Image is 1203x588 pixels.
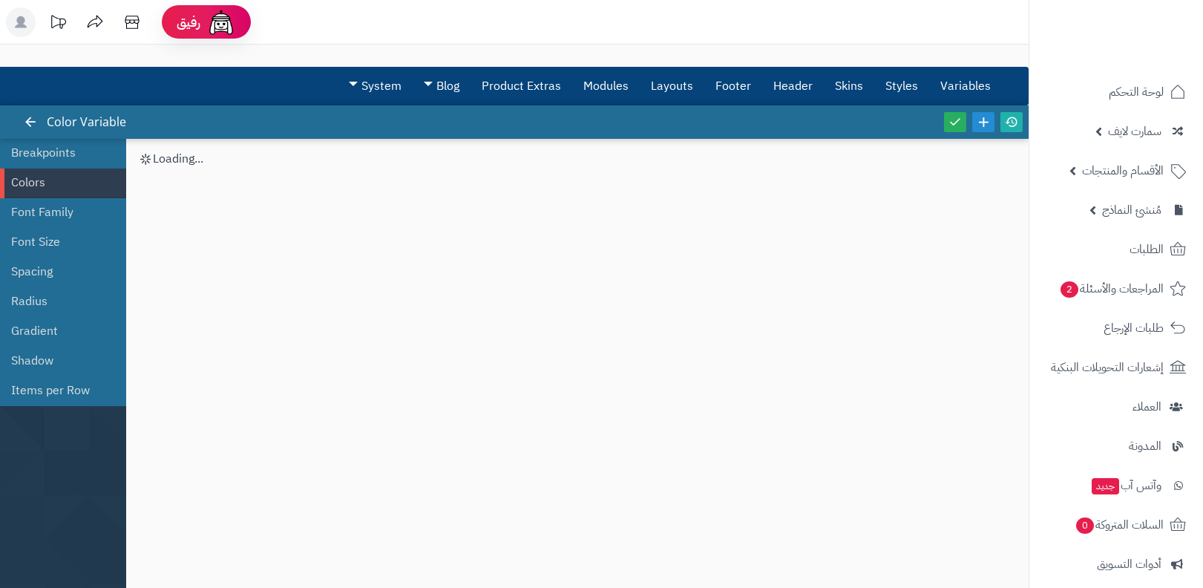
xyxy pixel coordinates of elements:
span: 2 [1061,281,1078,298]
a: Layouts [640,68,704,105]
a: Radius [11,287,104,316]
span: أدوات التسويق [1097,554,1161,575]
span: لوحة التحكم [1109,82,1164,102]
a: المدونة [1038,428,1194,464]
a: السلات المتروكة0 [1038,507,1194,543]
a: Styles [874,68,929,105]
a: Shadow [11,346,104,376]
span: جديد [1092,478,1119,494]
a: Items per Row [11,376,104,405]
a: Product Extras [471,68,572,105]
a: Header [762,68,824,105]
a: System [338,68,413,105]
span: العملاء [1132,396,1161,417]
span: السلات المتروكة [1075,514,1164,535]
span: مُنشئ النماذج [1102,200,1161,220]
a: Footer [704,68,762,105]
img: ai-face.png [206,7,236,37]
span: المراجعات والأسئلة [1059,278,1164,299]
a: Breakpoints [11,138,104,168]
a: Font Family [11,197,104,227]
a: تحديثات المنصة [39,7,76,41]
span: الطلبات [1130,239,1164,260]
a: Colors [11,168,104,197]
a: Variables [929,68,1002,105]
a: الطلبات [1038,232,1194,267]
span: 0 [1076,517,1094,534]
div: Color Variable [27,105,141,139]
span: المدونة [1129,436,1161,457]
a: أدوات التسويق [1038,546,1194,582]
a: Modules [572,68,640,105]
a: لوحة التحكم [1038,74,1194,110]
a: Font Size [11,227,104,257]
span: إشعارات التحويلات البنكية [1051,357,1164,378]
a: إشعارات التحويلات البنكية [1038,350,1194,385]
a: طلبات الإرجاع [1038,310,1194,346]
span: الأقسام والمنتجات [1082,160,1164,181]
a: Spacing [11,257,104,287]
a: Blog [413,68,471,105]
a: المراجعات والأسئلة2 [1038,271,1194,307]
a: العملاء [1038,389,1194,425]
span: سمارت لايف [1108,121,1161,142]
span: وآتس آب [1090,475,1161,496]
span: طلبات الإرجاع [1104,318,1164,339]
a: Gradient [11,316,104,346]
a: Skins [824,68,874,105]
a: وآتس آبجديد [1038,468,1194,503]
span: Loading... [153,150,203,168]
span: رفيق [177,13,200,31]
